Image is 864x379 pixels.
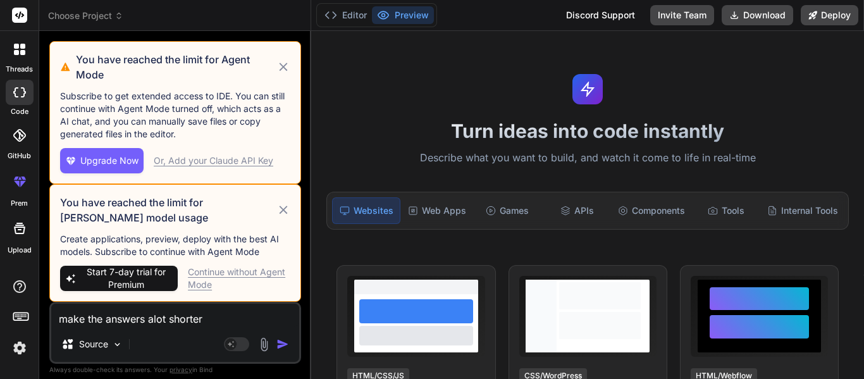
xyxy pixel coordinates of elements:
[403,197,471,224] div: Web Apps
[80,266,173,291] span: Start 7-day trial for Premium
[48,9,123,22] span: Choose Project
[8,245,32,256] label: Upload
[80,154,139,167] span: Upgrade Now
[762,197,843,224] div: Internal Tools
[613,197,690,224] div: Components
[188,266,290,291] div: Continue without Agent Mode
[76,52,276,82] h3: You have reached the limit for Agent Mode
[8,151,31,161] label: GitHub
[60,90,290,140] p: Subscribe to get extended access to IDE. You can still continue with Agent Mode turned off, which...
[60,266,178,291] button: Start 7-day trial for Premium
[319,150,856,166] p: Describe what you want to build, and watch it come to life in real-time
[60,195,276,225] h3: You have reached the limit for [PERSON_NAME] model usage
[319,120,856,142] h1: Turn ideas into code instantly
[112,339,123,350] img: Pick Models
[276,338,289,351] img: icon
[79,338,108,351] p: Source
[543,197,610,224] div: APIs
[6,64,33,75] label: threads
[11,106,28,117] label: code
[170,366,192,373] span: privacy
[257,337,271,352] img: attachment
[332,197,400,224] div: Websites
[60,233,290,258] p: Create applications, preview, deploy with the best AI models. Subscribe to continue with Agent Mode
[474,197,541,224] div: Games
[559,5,643,25] div: Discord Support
[693,197,760,224] div: Tools
[722,5,793,25] button: Download
[51,304,299,326] textarea: make the answers alot shorter
[9,337,30,359] img: settings
[319,6,372,24] button: Editor
[11,198,28,209] label: prem
[650,5,714,25] button: Invite Team
[60,148,144,173] button: Upgrade Now
[49,364,301,376] p: Always double-check its answers. Your in Bind
[154,154,273,167] div: Or, Add your Claude API Key
[372,6,434,24] button: Preview
[801,5,858,25] button: Deploy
